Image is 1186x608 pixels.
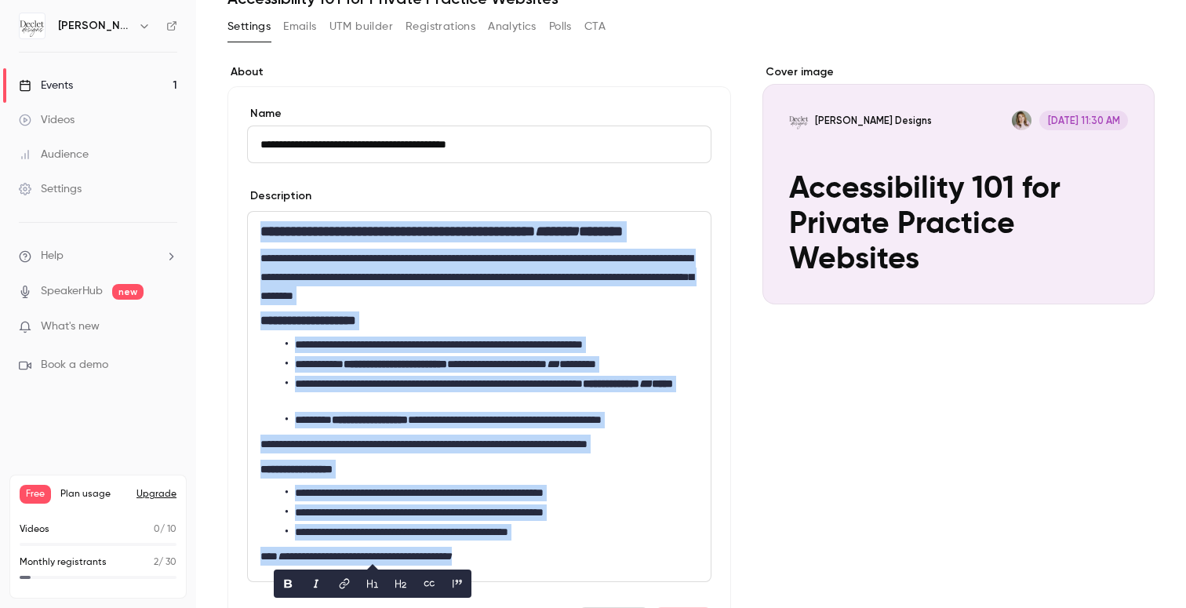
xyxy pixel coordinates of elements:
[20,522,49,537] p: Videos
[154,525,160,534] span: 0
[19,112,75,128] div: Videos
[19,181,82,197] div: Settings
[329,14,393,39] button: UTM builder
[406,14,475,39] button: Registrations
[154,555,176,570] p: / 30
[58,18,132,34] h6: [PERSON_NAME] Designs
[112,284,144,300] span: new
[19,78,73,93] div: Events
[247,188,311,204] label: Description
[20,485,51,504] span: Free
[20,555,107,570] p: Monthly registrants
[584,14,606,39] button: CTA
[549,14,572,39] button: Polls
[762,64,1155,304] section: Cover image
[41,283,103,300] a: SpeakerHub
[248,212,711,581] div: editor
[41,357,108,373] span: Book a demo
[136,488,176,501] button: Upgrade
[304,571,329,596] button: italic
[41,248,64,264] span: Help
[19,147,89,162] div: Audience
[19,248,177,264] li: help-dropdown-opener
[227,64,731,80] label: About
[762,64,1155,80] label: Cover image
[41,319,100,335] span: What's new
[488,14,537,39] button: Analytics
[154,558,158,567] span: 2
[445,571,470,596] button: blockquote
[283,14,316,39] button: Emails
[275,571,300,596] button: bold
[154,522,176,537] p: / 10
[20,13,45,38] img: Declet Designs
[332,571,357,596] button: link
[60,488,127,501] span: Plan usage
[247,106,711,122] label: Name
[227,14,271,39] button: Settings
[247,211,711,582] section: description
